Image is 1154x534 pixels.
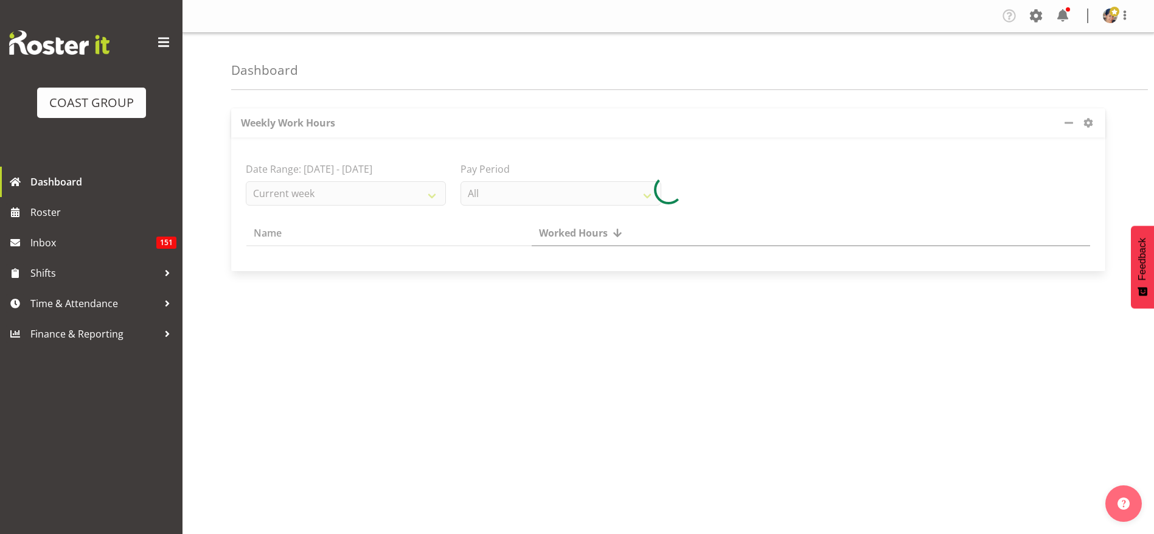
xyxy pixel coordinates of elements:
span: 151 [156,237,176,249]
span: Dashboard [30,173,176,191]
h4: Dashboard [231,63,298,77]
span: Time & Attendance [30,294,158,313]
button: Feedback - Show survey [1131,226,1154,308]
span: Shifts [30,264,158,282]
div: COAST GROUP [49,94,134,112]
img: Rosterit website logo [9,30,109,55]
img: help-xxl-2.png [1118,498,1130,510]
span: Feedback [1137,238,1148,280]
span: Finance & Reporting [30,325,158,343]
span: Inbox [30,234,156,252]
span: Roster [30,203,176,221]
img: nicola-ransome074dfacac28780df25dcaf637c6ea5be.png [1103,9,1118,23]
